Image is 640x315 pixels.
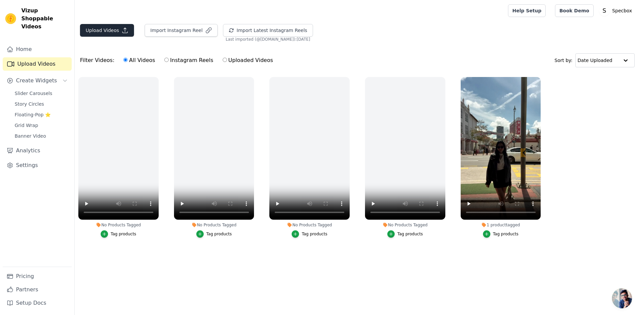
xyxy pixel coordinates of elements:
[15,90,52,97] span: Slider Carousels
[269,222,350,228] div: No Products Tagged
[223,24,313,37] button: Import Latest Instagram Reels
[461,222,541,228] div: 1 product tagged
[5,13,16,24] img: Vizup
[483,230,519,238] button: Tag products
[222,56,273,65] label: Uploaded Videos
[555,4,593,17] a: Book Demo
[164,58,169,62] input: Instagram Reels
[3,43,72,56] a: Home
[387,230,423,238] button: Tag products
[164,56,213,65] label: Instagram Reels
[123,56,155,65] label: All Videos
[365,222,445,228] div: No Products Tagged
[599,5,635,17] button: S Specbox
[78,222,159,228] div: No Products Tagged
[602,7,606,14] text: S
[15,111,51,118] span: Floating-Pop ⭐
[80,24,134,37] button: Upload Videos
[3,159,72,172] a: Settings
[226,37,310,42] span: Last imported (@ [DOMAIN_NAME] ): [DATE]
[612,288,632,308] div: Open chat
[3,270,72,283] a: Pricing
[3,283,72,296] a: Partners
[508,4,546,17] a: Help Setup
[145,24,218,37] button: Import Instagram Reel
[555,53,635,67] div: Sort by:
[196,230,232,238] button: Tag products
[174,222,254,228] div: No Products Tagged
[15,122,38,129] span: Grid Wrap
[111,231,136,237] div: Tag products
[11,131,72,141] a: Banner Video
[11,89,72,98] a: Slider Carousels
[292,230,327,238] button: Tag products
[3,296,72,310] a: Setup Docs
[206,231,232,237] div: Tag products
[11,99,72,109] a: Story Circles
[123,58,128,62] input: All Videos
[80,53,277,68] div: Filter Videos:
[3,144,72,157] a: Analytics
[101,230,136,238] button: Tag products
[493,231,519,237] div: Tag products
[610,5,635,17] p: Specbox
[397,231,423,237] div: Tag products
[223,58,227,62] input: Uploaded Videos
[15,133,46,139] span: Banner Video
[21,7,69,31] span: Vizup Shoppable Videos
[16,77,57,85] span: Create Widgets
[3,57,72,71] a: Upload Videos
[15,101,44,107] span: Story Circles
[11,121,72,130] a: Grid Wrap
[11,110,72,119] a: Floating-Pop ⭐
[302,231,327,237] div: Tag products
[3,74,72,87] button: Create Widgets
